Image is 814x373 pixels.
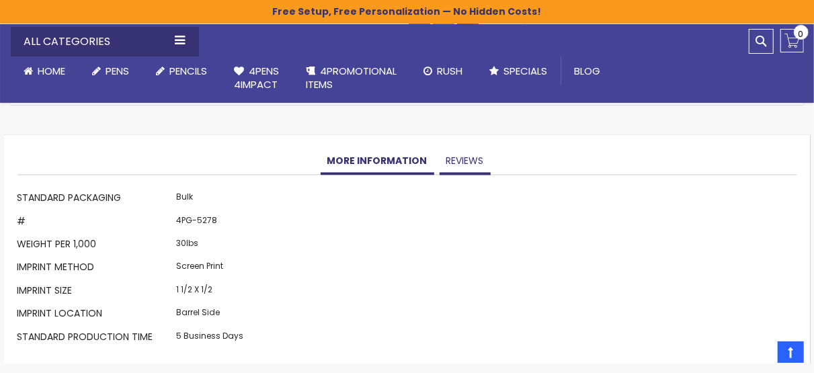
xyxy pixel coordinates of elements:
th: Standard Packaging [17,189,173,212]
th: Imprint Location [17,304,173,327]
td: 1 1/2 X 1/2 [173,281,247,304]
th: Standard Production Time [17,327,173,350]
span: Blog [575,64,601,78]
td: Barrel Side [173,304,247,327]
a: Pens [79,56,143,86]
th: Weight per 1,000 [17,235,173,258]
th: # [17,212,173,235]
a: Rush [411,56,477,86]
th: Imprint Method [17,258,173,281]
span: Pens [106,64,130,78]
span: 0 [799,28,804,40]
span: 4Pens 4impact [235,64,280,91]
td: Screen Print [173,258,247,281]
th: Imprint Size [17,281,173,304]
a: 0 [780,29,804,52]
a: More Information [321,149,434,175]
a: Home [11,56,79,86]
div: All Categories [11,27,199,56]
td: 30lbs [173,235,247,258]
span: Rush [438,64,463,78]
a: 4PROMOTIONALITEMS [293,56,411,100]
a: Blog [561,56,614,86]
a: Pencils [143,56,221,86]
span: Specials [504,64,548,78]
span: 4PROMOTIONAL ITEMS [307,64,397,91]
td: 4PG-5278 [173,212,247,235]
span: Pencils [170,64,208,78]
a: Specials [477,56,561,86]
a: Reviews [440,149,491,175]
a: 4Pens4impact [221,56,293,100]
span: Home [38,64,66,78]
td: Bulk [173,189,247,212]
td: 5 Business Days [173,327,247,350]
